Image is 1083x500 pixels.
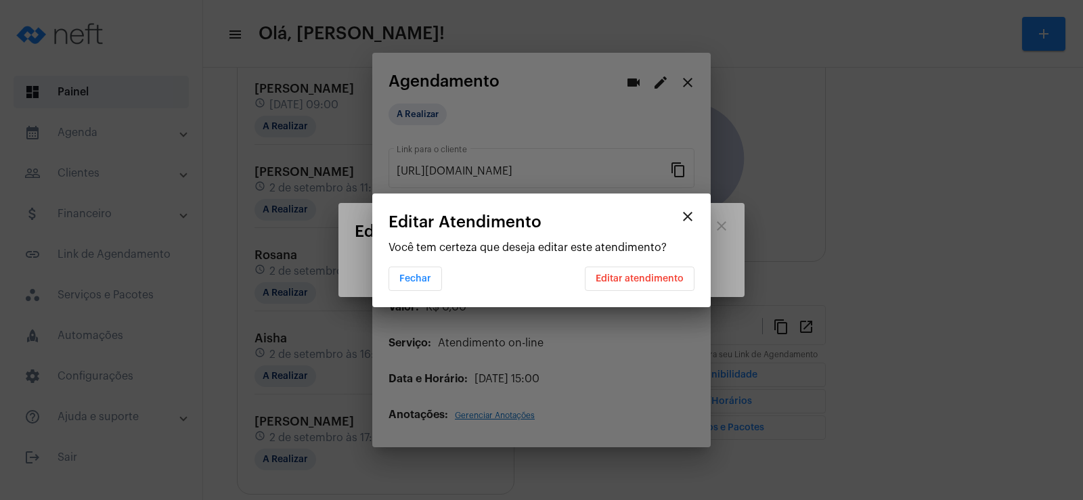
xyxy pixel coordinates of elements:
span: Fechar [399,274,431,283]
button: Fechar [389,267,442,291]
button: Editar atendimento [585,267,694,291]
mat-icon: close [680,208,696,225]
p: Você tem certeza que deseja editar este atendimento? [389,242,694,254]
span: Editar atendimento [596,274,684,283]
span: Editar Atendimento [389,213,541,231]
